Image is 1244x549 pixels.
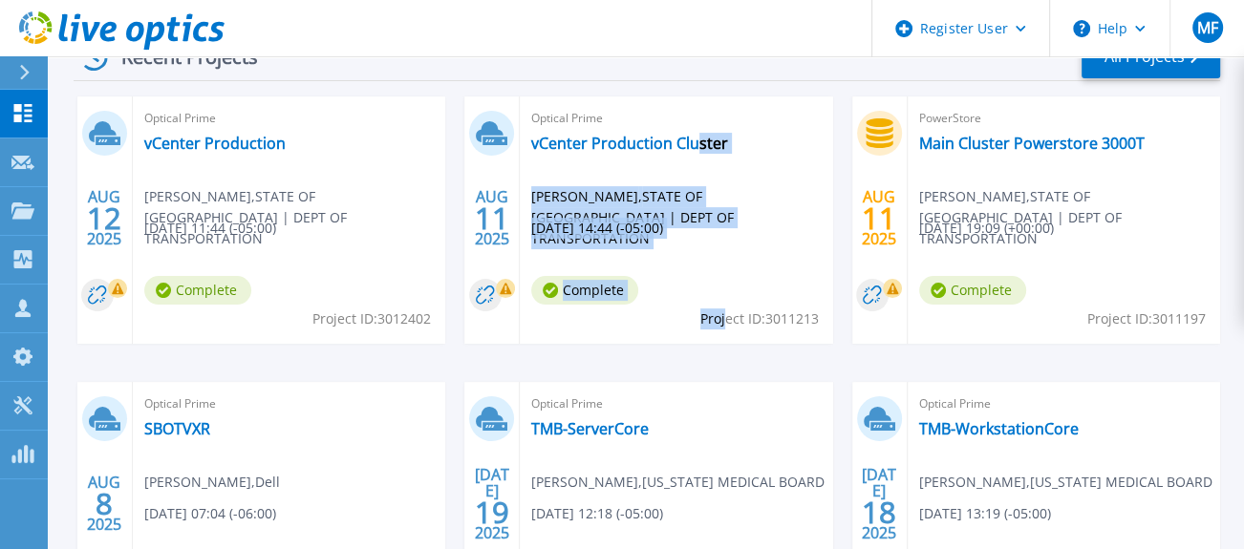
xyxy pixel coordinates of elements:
span: [PERSON_NAME] , Dell [144,472,280,493]
span: Complete [531,276,638,305]
span: 11 [475,210,509,226]
span: [PERSON_NAME] , [US_STATE] MEDICAL BOARD [531,472,825,493]
span: Optical Prime [531,393,821,414]
span: MF [1196,20,1217,35]
span: Project ID: 3011197 [1087,308,1206,329]
span: Project ID: 3011213 [700,308,819,329]
span: 18 [862,504,896,520]
a: SBOTVXR [144,419,210,438]
span: 8 [96,496,113,512]
a: vCenter Production [144,134,286,153]
span: 12 [87,210,121,226]
span: [PERSON_NAME] , [US_STATE] MEDICAL BOARD [919,472,1212,493]
span: [PERSON_NAME] , STATE OF [GEOGRAPHIC_DATA] | DEPT OF TRANSPORTATION [144,186,445,249]
div: AUG 2025 [86,183,122,253]
a: Main Cluster Powerstore 3000T [919,134,1145,153]
div: AUG 2025 [86,469,122,538]
span: [DATE] 14:44 (-05:00) [531,218,663,239]
span: Optical Prime [531,108,821,129]
a: vCenter Production Cluster [531,134,728,153]
span: [DATE] 19:09 (+00:00) [919,218,1054,239]
span: Complete [919,276,1026,305]
div: AUG 2025 [861,183,897,253]
span: 11 [862,210,896,226]
span: [DATE] 13:19 (-05:00) [919,503,1051,524]
span: [PERSON_NAME] , STATE OF [GEOGRAPHIC_DATA] | DEPT OF TRANSPORTATION [919,186,1220,249]
span: Optical Prime [919,393,1209,414]
div: AUG 2025 [474,183,510,253]
span: [DATE] 11:44 (-05:00) [144,218,276,239]
a: TMB-ServerCore [531,419,649,438]
div: [DATE] 2025 [861,469,897,538]
span: PowerStore [919,108,1209,129]
span: Optical Prime [144,393,434,414]
span: Optical Prime [144,108,434,129]
div: [DATE] 2025 [474,469,510,538]
span: Project ID: 3012402 [312,308,431,329]
span: [PERSON_NAME] , STATE OF [GEOGRAPHIC_DATA] | DEPT OF TRANSPORTATION [531,186,832,249]
span: [DATE] 12:18 (-05:00) [531,503,663,524]
span: Complete [144,276,251,305]
a: TMB-WorkstationCore [919,419,1079,438]
span: 19 [475,504,509,520]
span: [DATE] 07:04 (-06:00) [144,503,276,524]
